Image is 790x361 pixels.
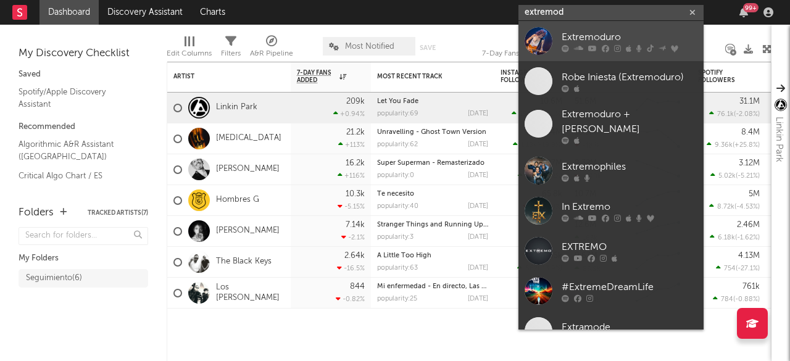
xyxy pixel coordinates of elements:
div: popularity: 3 [377,234,414,241]
div: ( ) [517,264,562,272]
span: 8.72k [717,204,734,210]
div: -2.1 % [341,233,365,241]
div: ( ) [709,202,760,210]
div: popularity: 63 [377,265,418,272]
span: -27.1 % [738,265,758,272]
a: Te necesito [377,191,414,197]
div: ( ) [707,141,760,149]
span: -4.53 % [736,204,758,210]
a: Algorithmic A&R Assistant ([GEOGRAPHIC_DATA]) [19,138,136,163]
div: ( ) [518,172,562,180]
div: In Extremo [562,199,697,214]
div: Artist [173,73,266,80]
div: 4.13M [738,252,760,260]
div: Instagram Followers [501,69,544,84]
a: Spotify/Apple Discovery Assistant [19,85,136,110]
div: A&R Pipeline [250,31,293,67]
span: 9.36k [715,142,733,149]
button: 99+ [739,7,748,17]
div: 7.14k [346,221,365,229]
div: [DATE] [468,141,488,148]
div: Most Recent Track [377,73,470,80]
span: 784 [721,296,733,303]
a: Seguimiento(6) [19,269,148,288]
div: 7-Day Fans Added (7-Day Fans Added) [482,46,575,61]
div: 10.3k [346,190,365,198]
a: The Black Keys [216,257,272,267]
input: Search for folders... [19,227,148,245]
div: Filters [221,31,241,67]
div: 5M [749,190,760,198]
div: Let You Fade [377,98,488,105]
div: popularity: 69 [377,110,418,117]
div: Spotify Followers [698,69,741,84]
div: Extremoduro + [PERSON_NAME] [562,107,697,137]
a: [MEDICAL_DATA] [216,133,281,144]
a: Super Superman - Remasterizado [377,160,484,167]
div: ( ) [713,295,760,303]
div: 761k [742,283,760,291]
div: [DATE] [468,110,488,117]
a: Critical Algo Chart / ES [19,169,136,183]
a: A Little Too High [377,252,431,259]
div: 3.12M [739,159,760,167]
a: In Extremo [518,191,704,231]
div: Extramode [562,320,697,334]
div: My Discovery Checklist [19,46,148,61]
div: #ExtremeDreamLife [562,280,697,294]
div: Folders [19,205,54,220]
div: Extremoduro [562,30,697,44]
div: popularity: 40 [377,203,418,210]
div: ( ) [710,172,760,180]
div: 31.1M [739,98,760,106]
div: Saved [19,67,148,82]
div: -16.5 % [337,264,365,272]
button: Save [420,44,436,51]
div: EXTREMO [562,239,697,254]
a: Robe Iniesta (Extremoduro) [518,61,704,101]
a: Linkin Park [216,102,257,113]
a: Unravelling - Ghost Town Version [377,129,486,136]
div: +116 % [338,172,365,180]
a: Extramode [518,311,704,351]
a: Let You Fade [377,98,418,105]
a: [PERSON_NAME] [216,226,280,236]
span: -1.62 % [737,234,758,241]
div: popularity: 62 [377,141,418,148]
div: Unravelling - Ghost Town Version [377,129,488,136]
div: Stranger Things and Running Up That Hill (from “Stranger Things”) [377,222,488,228]
div: 844 [350,283,365,291]
div: 2.46M [737,221,760,229]
input: Search for artists [518,5,704,20]
span: Most Notified [345,43,394,51]
span: +25.8 % [734,142,758,149]
div: ( ) [716,264,760,272]
a: Los [PERSON_NAME] [216,283,285,304]
div: Linkin Park [771,117,786,162]
div: Super Superman - Remasterizado [377,160,488,167]
div: ( ) [513,141,562,149]
div: popularity: 25 [377,296,417,302]
div: Edit Columns [167,46,212,61]
span: 76.1k [717,111,734,118]
div: [DATE] [468,234,488,241]
div: 16.2k [346,159,365,167]
div: +0.94 % [333,110,365,118]
span: -5.21 % [738,173,758,180]
span: 6.18k [718,234,735,241]
div: A&R Pipeline [250,46,293,61]
div: Seguimiento ( 6 ) [26,271,82,286]
div: popularity: 0 [377,172,414,179]
span: -0.88 % [735,296,758,303]
div: ( ) [710,233,760,241]
a: Hombres G [216,195,259,205]
div: My Folders [19,251,148,266]
div: Filters [221,46,241,61]
div: 7-Day Fans Added (7-Day Fans Added) [482,31,575,67]
button: Tracked Artists(7) [88,210,148,216]
div: 8.4M [741,128,760,136]
a: Extremoduro [518,21,704,61]
div: ( ) [709,110,760,118]
div: 2.64k [344,252,365,260]
span: -2.08 % [736,111,758,118]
